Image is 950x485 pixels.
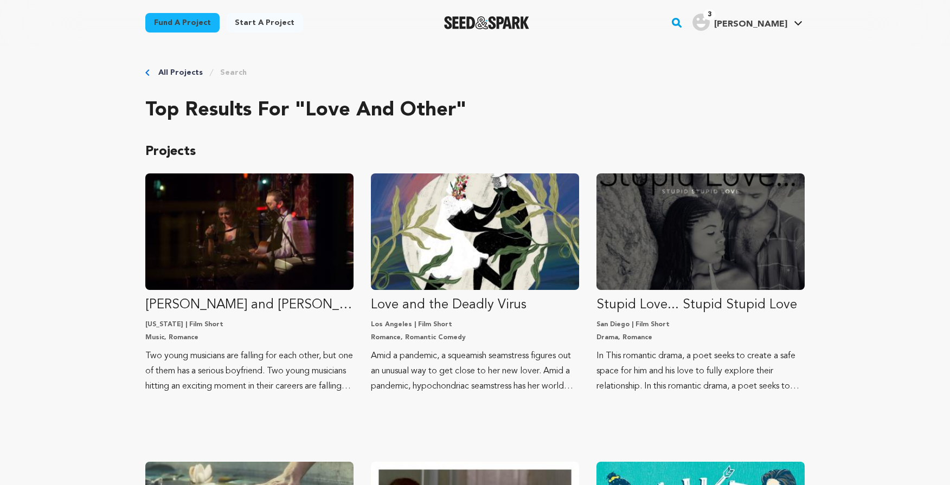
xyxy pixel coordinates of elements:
a: Fund a project [145,13,220,33]
span: 3 [703,9,716,20]
p: [US_STATE] | Film Short [145,320,354,329]
p: [PERSON_NAME] and [PERSON_NAME] In Love [145,296,354,314]
span: Sarmite P.'s Profile [690,11,805,34]
img: Seed&Spark Logo Dark Mode [444,16,529,29]
a: Search [220,67,247,78]
a: Start a project [226,13,303,33]
a: Fund Ana and Anthony In Love [145,173,354,394]
a: Sarmite P.'s Profile [690,11,805,31]
img: user.png [692,14,710,31]
p: San Diego | Film Short [596,320,805,329]
h2: Top results for "love and other" [145,100,805,121]
p: Music, Romance [145,333,354,342]
p: Two young musicians are falling for each other, but one of them has a serious boyfriend. Two youn... [145,348,354,394]
a: Fund Love and the Deadly Virus [371,173,579,394]
p: Drama, Romance [596,333,805,342]
p: Projects [145,143,805,160]
div: Breadcrumb [145,67,805,78]
a: All Projects [158,67,203,78]
span: [PERSON_NAME] [714,20,787,29]
a: Seed&Spark Homepage [444,16,529,29]
p: Los Angeles | Film Short [371,320,579,329]
p: Love and the Deadly Virus [371,296,579,314]
div: Sarmite P.'s Profile [692,14,787,31]
p: Stupid Love... Stupid Stupid Love [596,296,805,314]
p: Romance, Romantic Comedy [371,333,579,342]
p: Amid a pandemic, a squeamish seamstress figures out an unusual way to get close to her new lover.... [371,348,579,394]
p: In This romantic drama, a poet seeks to create a safe space for him and his love to fully explore... [596,348,805,394]
a: Fund Stupid Love... Stupid Stupid Love [596,173,805,394]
